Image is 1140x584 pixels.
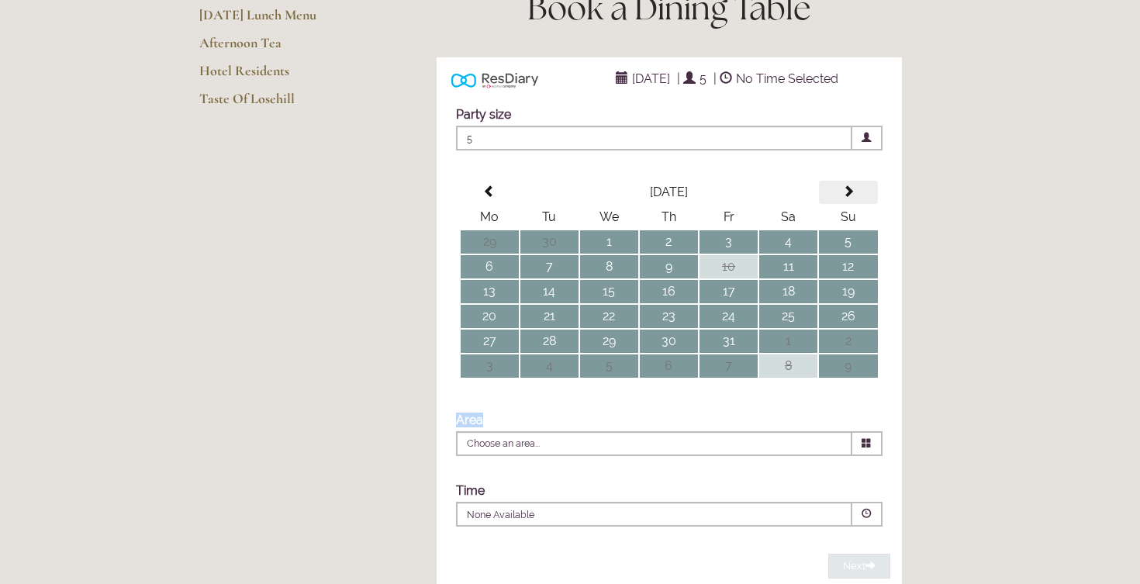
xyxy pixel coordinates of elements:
td: 5 [819,230,877,254]
td: 4 [520,354,579,378]
td: 23 [640,305,698,328]
td: 9 [819,354,877,378]
td: 15 [580,280,638,303]
td: 21 [520,305,579,328]
span: Next Month [842,185,855,198]
td: 25 [759,305,817,328]
label: Time [456,483,485,498]
span: Previous Month [483,185,496,198]
td: 4 [759,230,817,254]
td: 26 [819,305,877,328]
td: 6 [640,354,698,378]
td: 27 [461,330,519,353]
td: 16 [640,280,698,303]
a: Hotel Residents [199,62,347,90]
td: 29 [580,330,638,353]
th: Mo [461,206,519,229]
span: Next [843,560,876,572]
td: 8 [580,255,638,278]
span: 5 [696,67,710,90]
td: 31 [700,330,758,353]
td: 1 [580,230,638,254]
th: We [580,206,638,229]
td: 19 [819,280,877,303]
span: [DATE] [628,67,674,90]
td: 20 [461,305,519,328]
p: None Available [467,508,748,522]
td: 5 [580,354,638,378]
td: 30 [520,230,579,254]
th: Tu [520,206,579,229]
td: 29 [461,230,519,254]
span: | [713,71,717,86]
td: 6 [461,255,519,278]
a: Afternoon Tea [199,34,347,62]
td: 12 [819,255,877,278]
td: 11 [759,255,817,278]
td: 2 [640,230,698,254]
button: Next [828,554,890,579]
a: [DATE] Lunch Menu [199,6,347,34]
td: 7 [700,354,758,378]
th: Th [640,206,698,229]
label: Area [456,413,483,427]
td: 1 [759,330,817,353]
th: Sa [759,206,817,229]
th: Su [819,206,877,229]
td: 3 [461,354,519,378]
span: | [677,71,680,86]
td: 2 [819,330,877,353]
td: 8 [759,354,817,378]
td: 10 [700,255,758,278]
span: No Time Selected [732,67,842,90]
img: Powered by ResDiary [451,69,538,92]
th: Fr [700,206,758,229]
td: 13 [461,280,519,303]
td: 17 [700,280,758,303]
td: 18 [759,280,817,303]
a: Taste Of Losehill [199,90,347,118]
td: 7 [520,255,579,278]
td: 22 [580,305,638,328]
td: 24 [700,305,758,328]
td: 9 [640,255,698,278]
th: Select Month [520,181,818,204]
span: 5 [456,126,852,150]
td: 3 [700,230,758,254]
td: 30 [640,330,698,353]
label: Party size [456,107,511,122]
td: 28 [520,330,579,353]
td: 14 [520,280,579,303]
